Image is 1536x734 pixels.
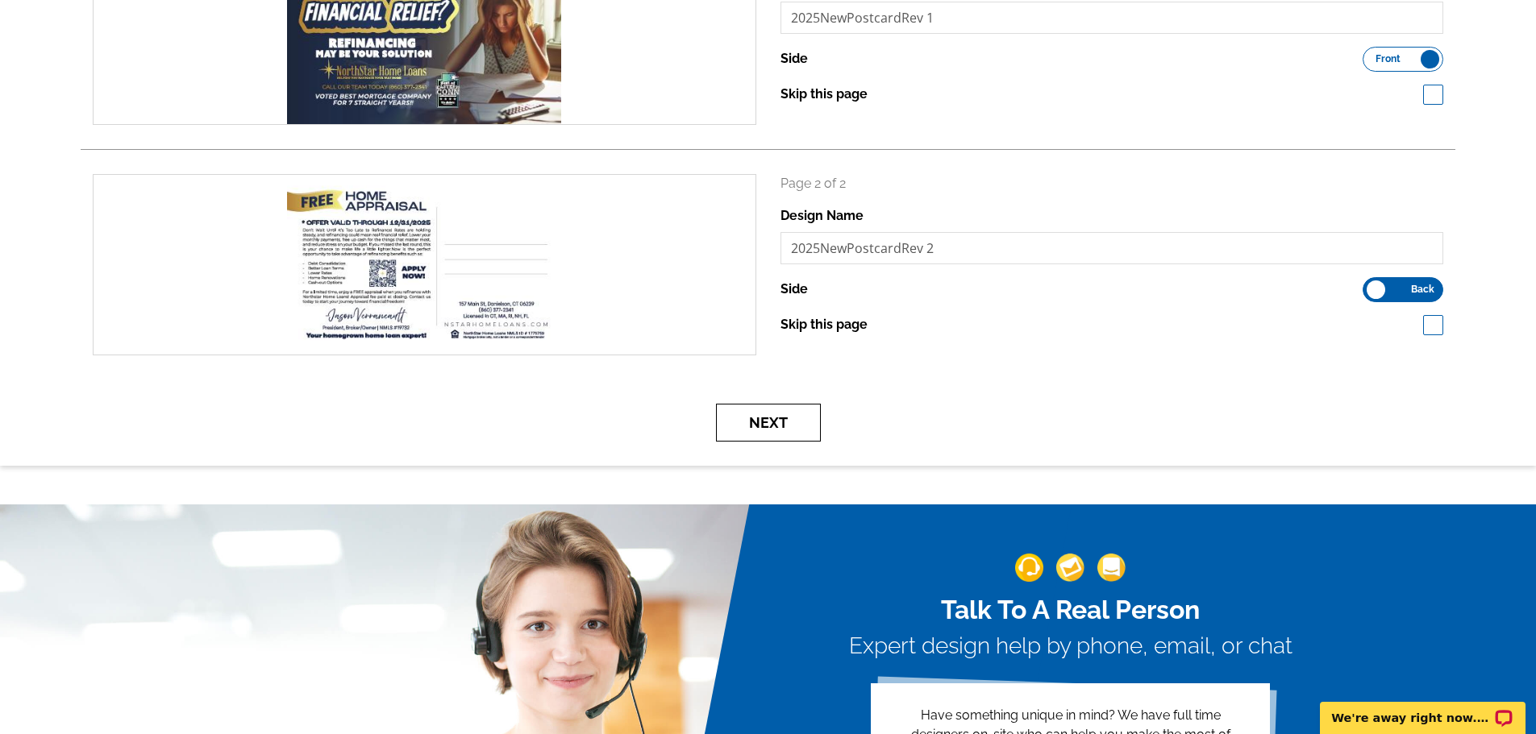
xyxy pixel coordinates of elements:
[1015,554,1043,582] img: support-img-1.png
[849,632,1292,660] h3: Expert design help by phone, email, or chat
[1376,55,1401,63] span: Front
[780,315,868,334] label: Skip this page
[1411,285,1434,293] span: Back
[780,2,1444,34] input: File Name
[780,174,1444,193] p: Page 2 of 2
[849,595,1292,625] h2: Talk To A Real Person
[1056,554,1084,582] img: support-img-2.png
[1309,683,1536,734] iframe: LiveChat chat widget
[780,49,808,68] label: Side
[780,280,808,299] label: Side
[716,404,821,442] button: Next
[1097,554,1126,582] img: support-img-3_1.png
[780,206,864,226] label: Design Name
[780,85,868,104] label: Skip this page
[780,232,1444,264] input: File Name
